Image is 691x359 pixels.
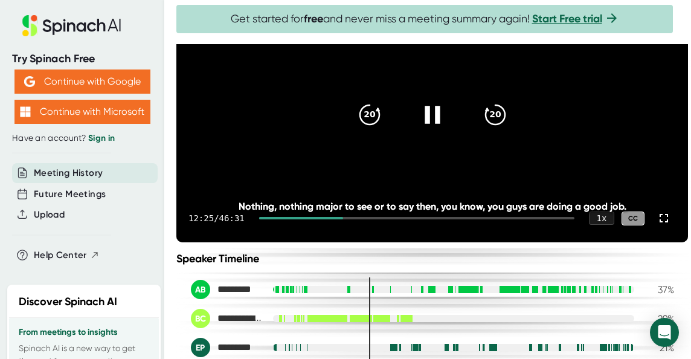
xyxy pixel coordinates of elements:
b: free [304,12,323,25]
div: EP [191,338,210,357]
div: 37 % [644,284,674,296]
img: Aehbyd4JwY73AAAAAElFTkSuQmCC [24,76,35,87]
button: Help Center [34,248,100,262]
button: Upload [34,208,65,222]
span: Help Center [34,248,87,262]
div: Speaker Timeline [176,252,688,265]
a: Start Free trial [532,12,602,25]
div: AB [191,280,210,299]
a: Sign in [88,133,115,143]
button: Future Meetings [34,187,106,201]
button: Continue with Google [14,70,150,94]
div: 12:25 / 46:31 [188,213,245,223]
div: 29 % [644,313,674,325]
div: Have an account? [12,133,152,144]
div: Brian Compton [191,309,263,328]
div: Ed Paulis [191,338,263,357]
div: Open Intercom Messenger [650,318,679,347]
button: Meeting History [34,166,103,180]
div: 1 x [589,212,614,225]
h2: Discover Spinach AI [19,294,117,310]
div: Try Spinach Free [12,52,152,66]
div: Art Brock [191,280,263,299]
h3: From meetings to insights [19,328,149,337]
div: BC [191,309,210,328]
div: Nothing, nothing major to see or to say then, you know, you guys are doing a good job. [228,201,637,212]
button: Continue with Microsoft [14,100,150,124]
div: 21 % [644,342,674,354]
span: Get started for and never miss a meeting summary again! [231,12,619,26]
div: CC [622,212,644,225]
